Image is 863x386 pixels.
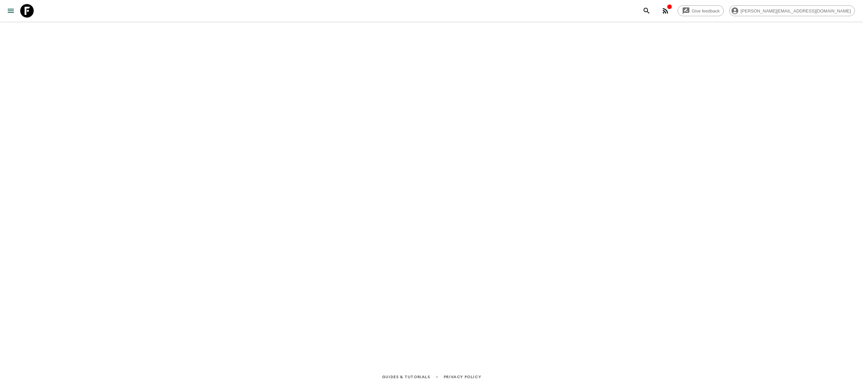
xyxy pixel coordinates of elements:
[640,4,653,18] button: search adventures
[729,5,855,16] div: [PERSON_NAME][EMAIL_ADDRESS][DOMAIN_NAME]
[737,8,855,13] span: [PERSON_NAME][EMAIL_ADDRESS][DOMAIN_NAME]
[444,373,481,381] a: Privacy Policy
[688,8,723,13] span: Give feedback
[382,373,430,381] a: Guides & Tutorials
[678,5,724,16] a: Give feedback
[4,4,18,18] button: menu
